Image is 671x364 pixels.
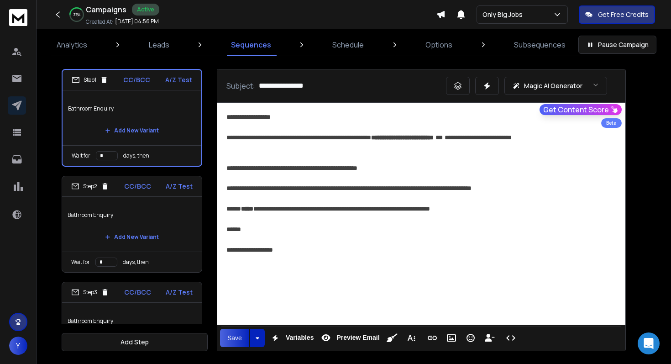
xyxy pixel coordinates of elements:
[149,39,169,50] p: Leads
[124,288,151,297] p: CC/BCC
[220,329,249,347] button: Save
[579,5,655,24] button: Get Free Credits
[86,18,113,26] p: Created At:
[335,334,381,342] span: Preview Email
[71,258,90,266] p: Wait for
[540,104,622,115] button: Get Content Score
[383,329,401,347] button: Clean HTML
[462,329,479,347] button: Emoticons
[166,288,193,297] p: A/Z Test
[524,81,582,90] p: Magic AI Generator
[508,34,571,56] a: Subsequences
[638,332,660,354] div: Open Intercom Messenger
[424,329,441,347] button: Insert Link (⌘K)
[123,75,150,84] p: CC/BCC
[132,4,159,16] div: Active
[166,182,193,191] p: A/Z Test
[481,329,498,347] button: Insert Unsubscribe Link
[514,39,566,50] p: Subsequences
[143,34,175,56] a: Leads
[327,34,369,56] a: Schedule
[332,39,364,50] p: Schedule
[71,288,109,296] div: Step 3
[72,76,108,84] div: Step 1
[68,202,196,228] p: Bathroom Enquiry
[57,39,87,50] p: Analytics
[9,9,27,26] img: logo
[482,10,526,19] p: Only Big Jobs
[284,334,316,342] span: Variables
[231,39,271,50] p: Sequences
[71,182,109,190] div: Step 2
[420,34,458,56] a: Options
[226,80,255,91] p: Subject:
[68,96,196,121] p: Bathroom Enquiry
[98,121,166,140] button: Add New Variant
[9,337,27,355] button: Y
[317,329,381,347] button: Preview Email
[123,152,149,159] p: days, then
[73,12,80,17] p: 37 %
[165,75,192,84] p: A/Z Test
[62,333,208,351] button: Add Step
[72,152,90,159] p: Wait for
[123,258,149,266] p: days, then
[267,329,316,347] button: Variables
[443,329,460,347] button: Insert Image (⌘P)
[425,39,452,50] p: Options
[601,118,622,128] div: Beta
[403,329,420,347] button: More Text
[115,18,159,25] p: [DATE] 04:56 PM
[504,77,607,95] button: Magic AI Generator
[124,182,151,191] p: CC/BCC
[578,36,656,54] button: Pause Campaign
[62,176,202,273] li: Step2CC/BCCA/Z TestBathroom EnquiryAdd New VariantWait fordays, then
[62,69,202,167] li: Step1CC/BCCA/Z TestBathroom EnquiryAdd New VariantWait fordays, then
[86,4,126,15] h1: Campaigns
[598,10,649,19] p: Get Free Credits
[68,308,196,334] p: Bathroom Enquiry
[51,34,93,56] a: Analytics
[225,34,277,56] a: Sequences
[98,228,166,246] button: Add New Variant
[502,329,519,347] button: Code View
